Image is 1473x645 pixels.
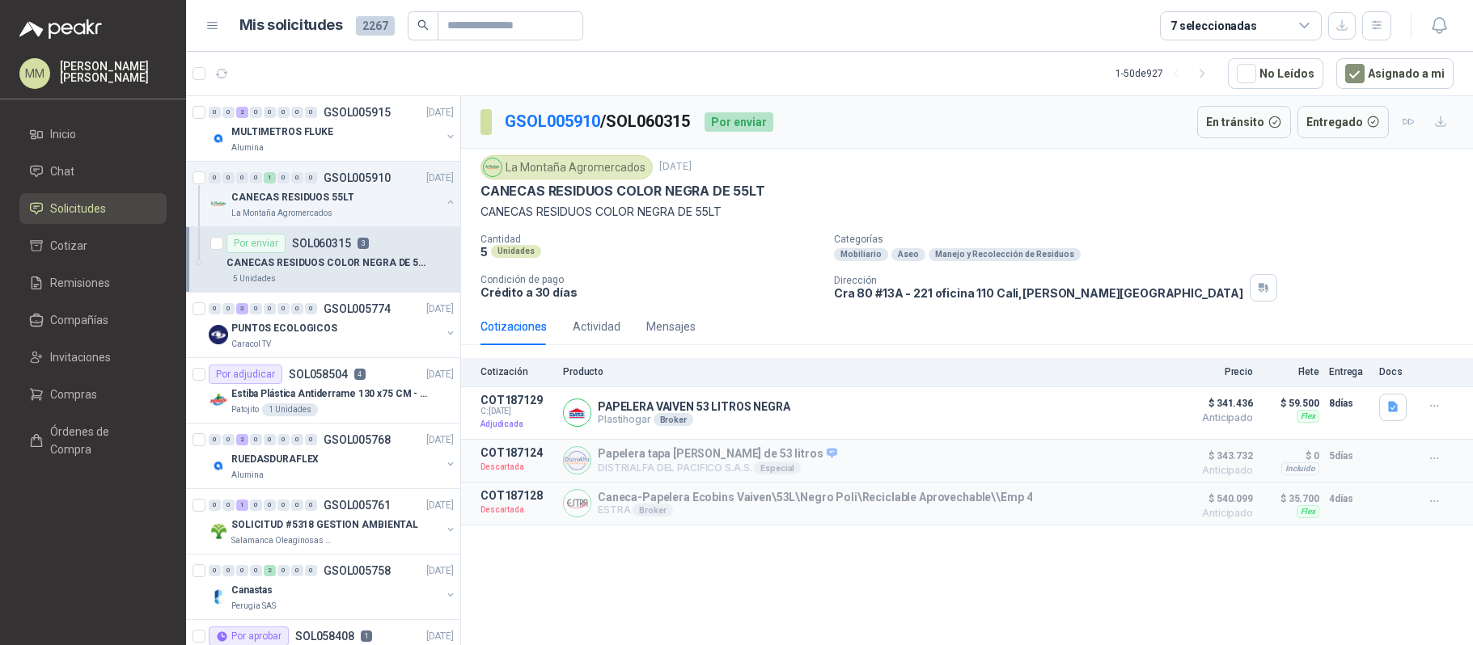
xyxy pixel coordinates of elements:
div: 0 [291,565,303,576]
a: GSOL005910 [505,112,600,131]
div: 0 [305,565,317,576]
p: GSOL005761 [324,500,391,511]
div: 0 [222,434,235,445]
span: Invitaciones [50,348,111,366]
p: [DATE] [426,563,454,579]
p: Plastihogar [598,413,790,426]
img: Company Logo [209,456,228,475]
img: Company Logo [564,490,590,516]
div: 0 [250,565,262,576]
div: Cotizaciones [480,318,547,335]
p: [DATE] [426,498,454,513]
img: Company Logo [209,129,228,148]
div: 0 [222,303,235,314]
p: COT187128 [480,489,553,502]
p: [PERSON_NAME] [PERSON_NAME] [60,61,167,83]
a: Invitaciones [19,342,167,373]
p: 5 [480,245,488,259]
div: 1 - 50 de 927 [1115,61,1215,86]
a: Compañías [19,305,167,335]
p: Cantidad [480,234,821,245]
div: 0 [236,565,248,576]
div: Mobiliario [834,248,888,261]
div: Por adjudicar [209,365,282,384]
div: 0 [264,434,276,445]
div: 0 [250,434,262,445]
img: Company Logo [209,325,228,344]
p: Categorías [834,234,1467,245]
span: $ 540.099 [1172,489,1253,508]
p: PUNTOS ECOLOGICOS [231,321,337,336]
p: Entrega [1329,366,1369,377]
div: Actividad [573,318,620,335]
span: $ 343.732 [1172,446,1253,466]
img: Company Logo [209,194,228,213]
div: 0 [305,303,317,314]
p: CANECAS RESIDUOS COLOR NEGRA DE 55LT [226,255,428,271]
p: 8 días [1329,394,1369,413]
p: COT187124 [480,446,553,459]
p: 4 [354,369,366,380]
img: Company Logo [484,158,502,176]
span: Remisiones [50,274,110,292]
p: Descartada [480,502,553,518]
div: 0 [222,500,235,511]
div: 0 [291,172,303,183]
div: Flex [1297,410,1319,423]
a: 0 0 2 0 0 0 0 0 GSOL005768[DATE] Company LogoRUEDASDURAFLEXAlumina [209,430,457,482]
p: CANECAS RESIDUOS COLOR NEGRA DE 55LT [480,183,765,200]
div: 2 [236,107,248,118]
div: 0 [209,565,221,576]
p: Caracol TV [231,338,271,351]
a: 0 0 2 0 0 0 0 0 GSOL005915[DATE] Company LogoMULTIMETROS FLUKEAlumina [209,103,457,154]
p: $ 59.500 [1263,394,1319,413]
a: Chat [19,156,167,187]
div: 1 [236,500,248,511]
div: Unidades [491,245,541,258]
p: Producto [563,366,1162,377]
p: Crédito a 30 días [480,285,821,299]
p: SOL060315 [292,238,351,249]
p: SOL058504 [289,369,348,380]
p: Alumina [231,141,264,154]
img: Company Logo [209,390,228,410]
div: 0 [222,172,235,183]
span: C: [DATE] [480,407,553,416]
p: ESTRA [598,504,1032,516]
a: Por enviarSOL0603153CANECAS RESIDUOS COLOR NEGRA DE 55LT5 Unidades [186,227,460,293]
p: 1 [361,630,372,642]
div: 0 [264,500,276,511]
div: 0 [291,107,303,118]
p: Cotización [480,366,553,377]
div: 0 [305,500,317,511]
div: 0 [264,303,276,314]
div: 0 [250,303,262,314]
p: RUEDASDURAFLEX [231,452,319,467]
div: Flex [1297,505,1319,518]
p: SOLICITUD #5318 GESTION AMBIENTAL [231,517,418,533]
div: 0 [236,172,248,183]
p: [DATE] [659,159,692,175]
p: DISTRIALFA DEL PACIFICO S.A.S. [598,462,837,474]
div: 0 [209,107,221,118]
div: 0 [277,434,290,445]
a: Cotizar [19,230,167,261]
span: 2267 [356,16,395,36]
div: 2 [236,434,248,445]
p: Cra 80 #13A - 221 oficina 110 Cali , [PERSON_NAME][GEOGRAPHIC_DATA] [834,286,1243,300]
p: Caneca-Papelera Ecobins Vaiven\53L\Negro Poli\Reciclable Aprovechable\\Emp 4 [598,491,1032,504]
div: 0 [305,172,317,183]
div: 0 [277,500,290,511]
div: 0 [209,303,221,314]
span: Anticipado [1172,508,1253,518]
p: Canastas [231,583,273,598]
img: Company Logo [564,399,590,426]
span: Órdenes de Compra [50,423,151,458]
div: 5 Unidades [226,272,282,285]
span: Compras [50,386,97,403]
p: Precio [1172,366,1253,377]
p: PAPELERA VAIVEN 53 LITROS NEGRA [598,400,790,413]
span: Anticipado [1172,466,1253,475]
p: Papelera tapa [PERSON_NAME] de 53 litros [598,447,837,462]
div: 1 [264,172,276,183]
